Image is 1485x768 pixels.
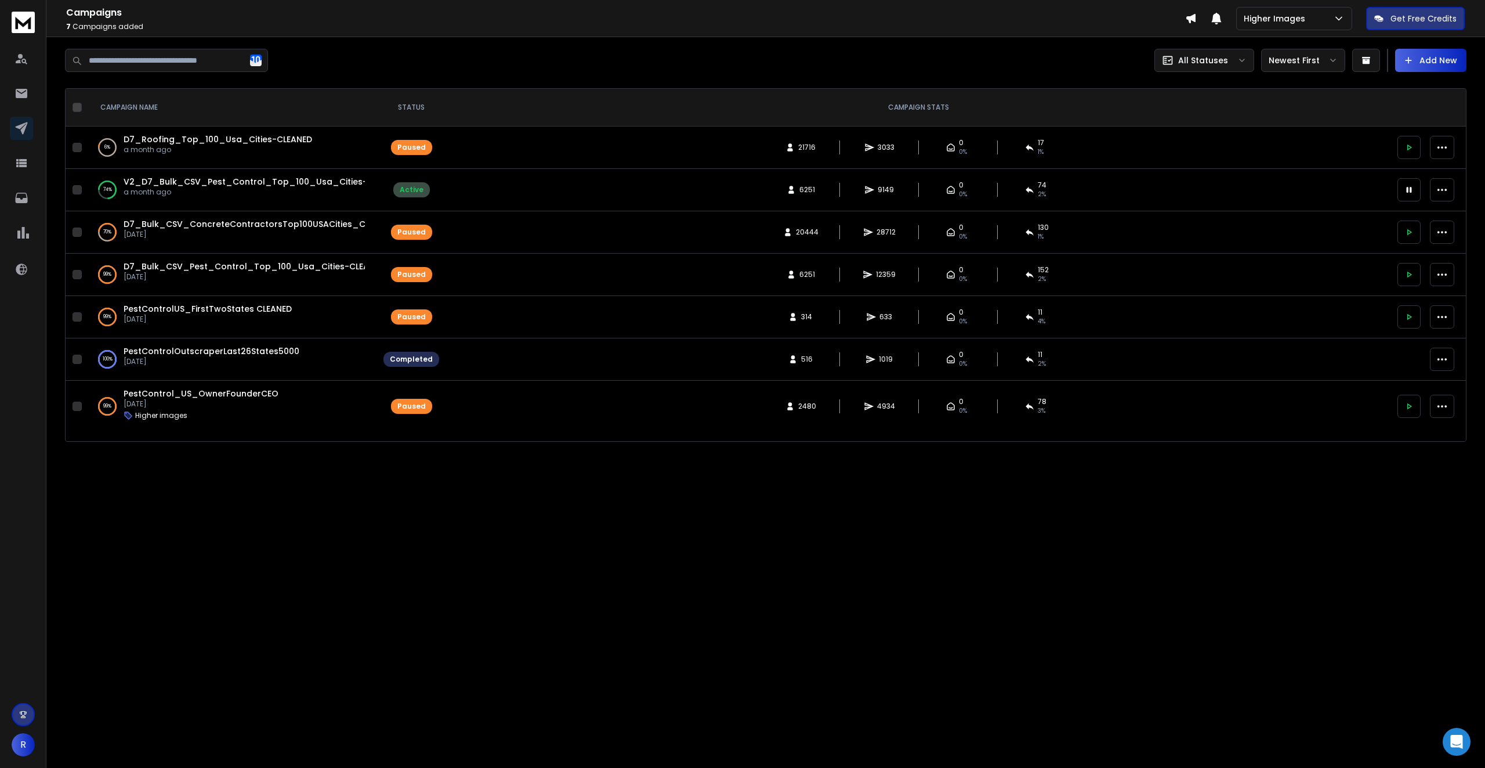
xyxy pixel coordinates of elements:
[1395,49,1466,72] button: Add New
[66,21,71,31] span: 7
[12,733,35,756] button: R
[878,143,894,152] span: 3033
[959,359,967,369] span: 0%
[959,406,967,416] span: 0%
[86,89,376,127] th: CAMPAIGN NAME
[1366,7,1465,30] button: Get Free Credits
[796,228,818,237] span: 20444
[104,142,110,153] p: 6 %
[959,317,967,326] span: 0%
[86,254,376,296] td: 99%D7_Bulk_CSV_Pest_Control_Top_100_Usa_Cities-CLEANED[DATE]
[86,127,376,169] td: 6%D7_Roofing_Top_100_Usa_Cities-CLEANEDa month ago
[124,145,312,154] p: a month ago
[124,388,278,399] a: PestControl_US_OwnerFounderCEO
[103,354,113,365] p: 100 %
[959,275,967,284] span: 0%
[1038,223,1049,232] span: 130
[1038,181,1046,190] span: 74
[103,269,111,280] p: 99 %
[124,315,292,324] p: [DATE]
[1038,359,1046,369] span: 2 %
[1038,190,1046,199] span: 2 %
[877,402,895,411] span: 4934
[879,312,892,322] span: 633
[124,188,365,197] p: a month ago
[124,272,365,282] p: [DATE]
[124,218,394,230] a: D7_Bulk_CSV_ConcreteContractorsTop100USACities_CLEANED
[124,303,292,315] a: PestControlUS_FirstTwoStates CLEANED
[103,401,111,412] p: 99 %
[446,89,1390,127] th: CAMPAIGN STATS
[876,270,896,279] span: 12359
[1038,308,1042,317] span: 11
[124,230,365,239] p: [DATE]
[1178,55,1228,66] p: All Statuses
[799,270,815,279] span: 6251
[66,22,1185,31] p: Campaigns added
[801,312,813,322] span: 314
[124,261,385,272] a: D7_Bulk_CSV_Pest_Control_Top_100_Usa_Cities-CLEANED
[1244,13,1310,24] p: Higher Images
[1443,728,1470,756] div: Open Intercom Messenger
[376,89,446,127] th: STATUS
[878,185,894,194] span: 9149
[397,270,426,279] div: Paused
[1390,13,1457,24] p: Get Free Credits
[124,399,278,409] p: [DATE]
[959,350,964,359] span: 0
[397,402,426,411] div: Paused
[124,176,403,188] a: V2_D7_Bulk_CSV_Pest_Control_Top_100_Usa_Cities-CLEANED
[1038,138,1044,147] span: 17
[124,357,299,366] p: [DATE]
[390,355,433,364] div: Completed
[959,190,967,199] span: 0%
[86,296,376,338] td: 99%PestControlUS_FirstTwoStates CLEANED[DATE]
[959,223,964,232] span: 0
[86,211,376,254] td: 70%D7_Bulk_CSV_ConcreteContractorsTop100USACities_CLEANED[DATE]
[959,147,967,157] span: 0%
[124,134,312,145] a: D7_Roofing_Top_100_Usa_Cities-CLEANED
[103,226,111,238] p: 70 %
[1038,232,1044,241] span: 1 %
[959,232,967,241] span: 0%
[798,402,816,411] span: 2480
[876,228,896,237] span: 28712
[1038,406,1045,416] span: 3 %
[1261,49,1345,72] button: Newest First
[66,6,1185,20] h1: Campaigns
[959,138,964,147] span: 0
[124,345,299,357] a: PestControlOutscraperLast26States5000
[103,311,111,323] p: 99 %
[86,169,376,211] td: 74%V2_D7_Bulk_CSV_Pest_Control_Top_100_Usa_Cities-CLEANEDa month ago
[86,338,376,381] td: 100%PestControlOutscraperLast26States5000[DATE]
[397,228,426,237] div: Paused
[1038,397,1046,406] span: 78
[801,355,813,364] span: 516
[959,265,964,275] span: 0
[1038,317,1045,326] span: 4 %
[959,397,964,406] span: 0
[12,12,35,33] img: logo
[400,185,423,194] div: Active
[799,185,815,194] span: 6251
[103,184,112,196] p: 74 %
[798,143,816,152] span: 21716
[959,308,964,317] span: 0
[1038,275,1046,284] span: 2 %
[86,381,376,432] td: 99%PestControl_US_OwnerFounderCEO[DATE]Higher images
[1038,350,1042,359] span: 11
[397,143,426,152] div: Paused
[1038,147,1044,157] span: 1 %
[959,181,964,190] span: 0
[1038,265,1049,275] span: 152
[879,355,893,364] span: 1019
